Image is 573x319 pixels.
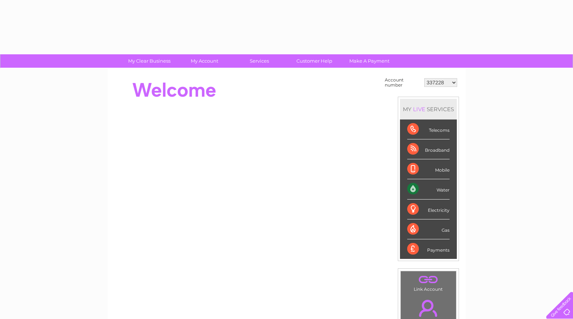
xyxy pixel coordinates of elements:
[400,271,456,294] td: Link Account
[412,106,427,113] div: LIVE
[285,54,344,68] a: Customer Help
[407,139,450,159] div: Broadband
[119,54,179,68] a: My Clear Business
[407,119,450,139] div: Telecoms
[400,99,457,119] div: MY SERVICES
[403,273,454,286] a: .
[174,54,234,68] a: My Account
[407,219,450,239] div: Gas
[407,200,450,219] div: Electricity
[407,159,450,179] div: Mobile
[407,179,450,199] div: Water
[229,54,289,68] a: Services
[383,76,422,89] td: Account number
[407,239,450,259] div: Payments
[340,54,399,68] a: Make A Payment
